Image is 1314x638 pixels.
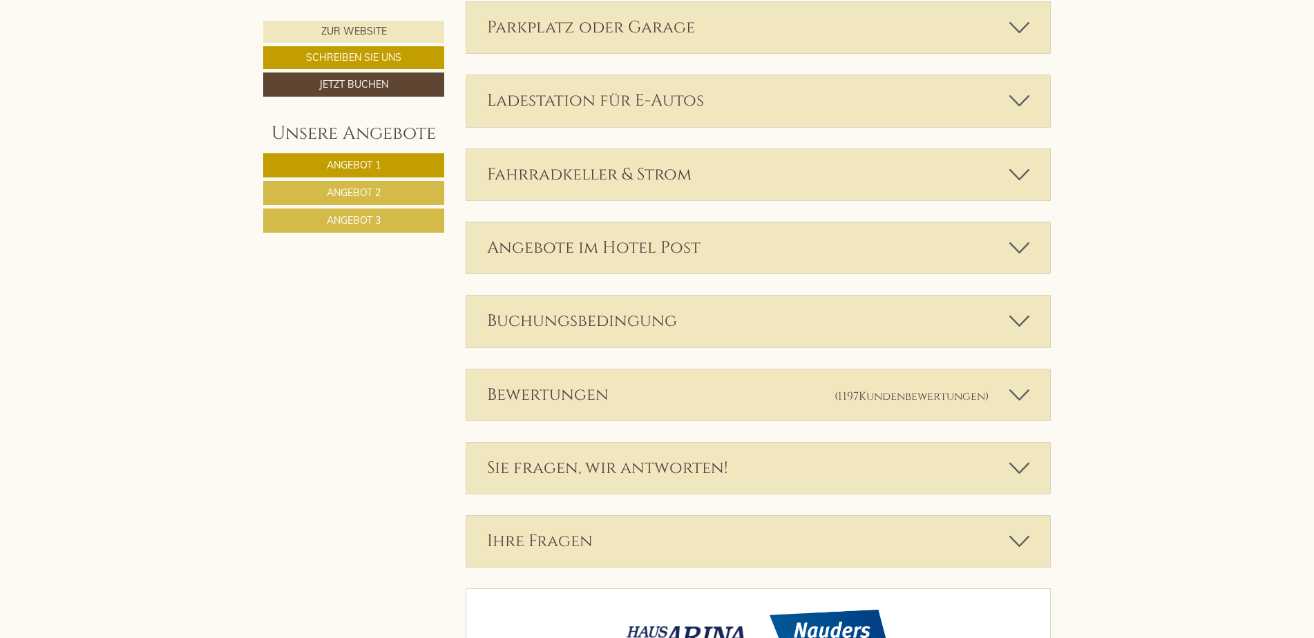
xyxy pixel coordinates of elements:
div: Parkplatz oder Garage [466,2,1051,53]
div: Sie fragen, wir antworten! [466,443,1051,494]
a: Jetzt buchen [263,72,444,97]
div: Ihre Fragen [466,516,1051,567]
div: Buchungsbedingung [466,296,1051,347]
div: Bewertungen [466,369,1051,420]
a: Zur Website [263,21,444,43]
span: Angebot 1 [327,159,381,171]
div: Fahrradkeller & Strom [466,149,1051,200]
small: (1197 ) [835,389,989,404]
div: Ladestation für E-Autos [466,75,1051,126]
a: Schreiben Sie uns [263,46,444,69]
span: Angebot 3 [327,214,381,226]
div: Angebote im Hotel Post [466,222,1051,273]
div: Unsere Angebote [263,121,444,146]
span: Angebot 2 [327,186,381,199]
span: Kundenbewertungen [859,389,985,404]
